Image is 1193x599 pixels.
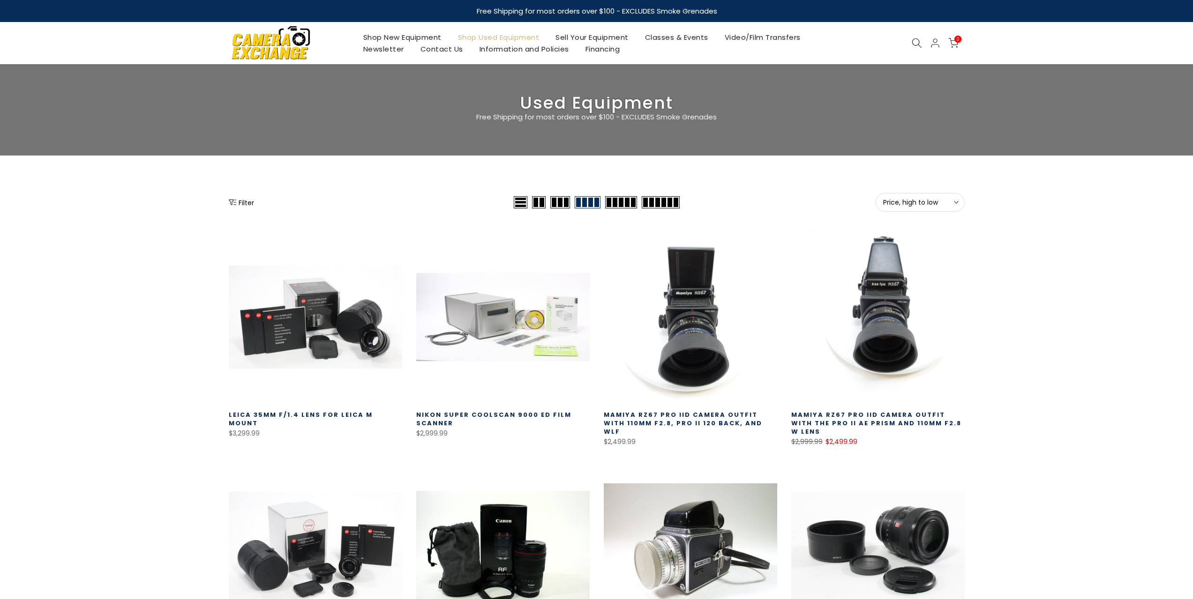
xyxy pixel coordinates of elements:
[471,43,577,55] a: Information and Policies
[604,410,762,436] a: Mamiya RZ67 Pro IID Camera Outfit with 110MM F2.8, Pro II 120 Back, and WLF
[355,31,450,43] a: Shop New Equipment
[876,193,965,212] button: Price, high to low
[450,31,548,43] a: Shop Used Equipment
[229,97,965,109] h3: Used Equipment
[948,38,959,48] a: 0
[637,31,716,43] a: Classes & Events
[716,31,809,43] a: Video/Film Transfers
[476,6,717,16] strong: Free Shipping for most orders over $100 - EXCLUDES Smoke Grenades
[825,436,857,448] ins: $2,499.99
[416,428,590,439] div: $2,999.99
[791,410,961,436] a: Mamiya RZ67 Pro IID Camera Outfit with the Pro II AE Prism and 110MM F2.8 W Lens
[355,43,412,55] a: Newsletter
[416,410,571,428] a: Nikon Super Coolscan 9000 ED Film Scanner
[421,111,773,123] p: Free Shipping for most orders over $100 - EXCLUDES Smoke Grenades
[229,410,373,428] a: Leica 35mm f/1.4 Lens for Leica M Mount
[229,428,402,439] div: $3,299.99
[954,36,961,43] span: 0
[883,198,957,207] span: Price, high to low
[548,31,637,43] a: Sell Your Equipment
[577,43,628,55] a: Financing
[791,437,823,446] del: $2,999.99
[229,198,254,207] button: Show filters
[412,43,471,55] a: Contact Us
[604,436,777,448] div: $2,499.99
